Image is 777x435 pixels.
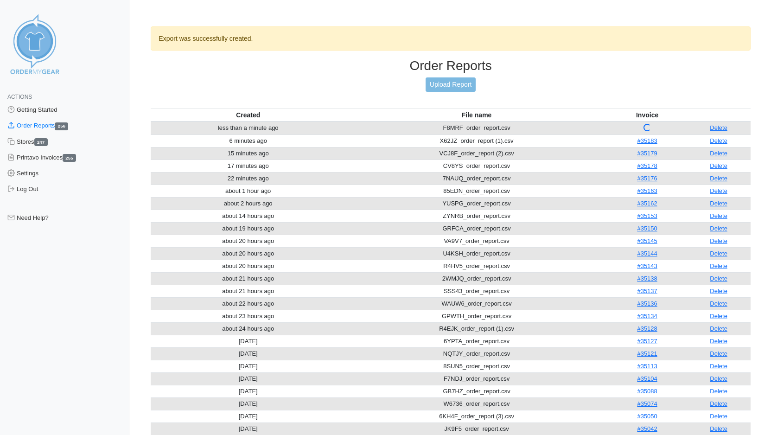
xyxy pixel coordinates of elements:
[710,162,727,169] a: Delete
[345,134,608,147] td: X62JZ_order_report (1).csv
[710,225,727,232] a: Delete
[710,338,727,345] a: Delete
[637,325,657,332] a: #35128
[710,388,727,395] a: Delete
[637,212,657,219] a: #35153
[345,109,608,122] th: File name
[710,275,727,282] a: Delete
[151,134,345,147] td: 6 minutes ago
[345,347,608,360] td: NQTJY_order_report.csv
[637,288,657,294] a: #35137
[345,222,608,235] td: GRFCA_order_report.csv
[151,322,345,335] td: about 24 hours ago
[710,250,727,257] a: Delete
[710,137,727,144] a: Delete
[637,313,657,320] a: #35134
[637,413,657,420] a: #35050
[151,222,345,235] td: about 19 hours ago
[7,94,32,100] span: Actions
[710,262,727,269] a: Delete
[637,137,657,144] a: #35183
[637,200,657,207] a: #35162
[345,122,608,135] td: F8MRF_order_report.csv
[710,288,727,294] a: Delete
[345,360,608,372] td: 8SUN5_order_report.csv
[345,247,608,260] td: U4KSH_order_report.csv
[710,425,727,432] a: Delete
[710,200,727,207] a: Delete
[637,400,657,407] a: #35074
[151,347,345,360] td: [DATE]
[710,375,727,382] a: Delete
[637,237,657,244] a: #35145
[151,335,345,347] td: [DATE]
[345,285,608,297] td: SSS43_order_report.csv
[151,210,345,222] td: about 14 hours ago
[710,325,727,332] a: Delete
[637,388,657,395] a: #35088
[151,197,345,210] td: about 2 hours ago
[710,175,727,182] a: Delete
[345,385,608,397] td: GB7HZ_order_report.csv
[151,372,345,385] td: [DATE]
[710,400,727,407] a: Delete
[426,77,476,92] a: Upload Report
[151,172,345,185] td: 22 minutes ago
[637,262,657,269] a: #35143
[637,338,657,345] a: #35127
[710,300,727,307] a: Delete
[710,212,727,219] a: Delete
[345,335,608,347] td: 6YPTA_order_report.csv
[710,413,727,420] a: Delete
[345,147,608,160] td: VCJ8F_order_report (2).csv
[345,260,608,272] td: R4HV5_order_report.csv
[34,138,48,146] span: 247
[151,58,751,74] h3: Order Reports
[637,350,657,357] a: #35121
[345,172,608,185] td: 7NAUQ_order_report.csv
[345,210,608,222] td: ZYNRB_order_report.csv
[151,147,345,160] td: 15 minutes ago
[345,160,608,172] td: CV8YS_order_report.csv
[151,26,751,51] div: Export was successfully created.
[710,237,727,244] a: Delete
[151,297,345,310] td: about 22 hours ago
[637,300,657,307] a: #35136
[63,154,76,162] span: 255
[637,425,657,432] a: #35042
[55,122,68,130] span: 256
[151,397,345,410] td: [DATE]
[345,197,608,210] td: YUSPG_order_report.csv
[151,109,345,122] th: Created
[345,422,608,435] td: JK9F5_order_report.csv
[151,285,345,297] td: about 21 hours ago
[151,160,345,172] td: 17 minutes ago
[151,310,345,322] td: about 23 hours ago
[345,322,608,335] td: R4EJK_order_report (1).csv
[151,422,345,435] td: [DATE]
[151,247,345,260] td: about 20 hours ago
[345,185,608,197] td: 85EDN_order_report.csv
[345,310,608,322] td: GPWTH_order_report.csv
[151,272,345,285] td: about 21 hours ago
[345,272,608,285] td: 2WMJQ_order_report.csv
[345,410,608,422] td: 6KH4F_order_report (3).csv
[345,372,608,385] td: F7NDJ_order_report.csv
[151,410,345,422] td: [DATE]
[637,225,657,232] a: #35150
[710,350,727,357] a: Delete
[151,260,345,272] td: about 20 hours ago
[637,363,657,370] a: #35113
[151,235,345,247] td: about 20 hours ago
[710,150,727,157] a: Delete
[151,360,345,372] td: [DATE]
[637,375,657,382] a: #35104
[637,275,657,282] a: #35138
[637,175,657,182] a: #35176
[637,187,657,194] a: #35163
[151,185,345,197] td: about 1 hour ago
[345,297,608,310] td: WAUW6_order_report.csv
[637,162,657,169] a: #35178
[345,235,608,247] td: VA9V7_order_report.csv
[637,250,657,257] a: #35144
